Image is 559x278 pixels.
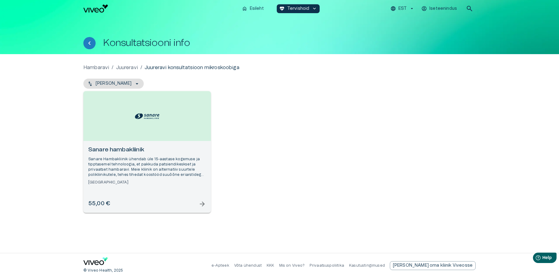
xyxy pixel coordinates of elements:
a: Send email to partnership request to viveo [390,261,476,270]
p: / [112,64,113,71]
span: keyboard_arrow_down [312,6,317,11]
button: ecg_heartTervishoidkeyboard_arrow_down [277,4,320,13]
p: © Viveo Health, 2025 [83,268,123,273]
iframe: Help widget launcher [511,250,559,267]
a: Kasutustingimused [349,264,385,267]
a: Open selected supplier available booking dates [83,91,211,213]
button: homeEsileht [239,4,267,13]
a: Juureravi [116,64,138,71]
p: Esileht [250,6,264,12]
p: Võta ühendust [234,263,262,268]
a: KKK [267,264,274,267]
button: open search modal [463,2,476,15]
a: Privaatsuspoliitika [310,264,344,267]
a: Navigate to homepage [83,5,237,13]
p: [PERSON_NAME] oma kliinik Viveosse [393,262,473,269]
div: [PERSON_NAME] oma kliinik Viveosse [390,261,476,270]
p: Juureravi konsultatsioon mikroskoobiga [145,64,239,71]
button: Tagasi [83,37,96,49]
button: EST [390,4,416,13]
h6: Sanare hambakliinik [88,146,206,154]
h6: [GEOGRAPHIC_DATA] [88,180,206,185]
img: Viveo logo [83,5,108,13]
p: Mis on Viveo? [279,263,305,268]
p: / [140,64,142,71]
p: Tervishoid [287,6,310,12]
a: e-Apteek [211,264,229,267]
button: Iseteenindus [420,4,458,13]
img: Sanare hambakliinik logo [135,112,159,120]
span: home [242,6,247,11]
a: Hambaravi [83,64,109,71]
p: [PERSON_NAME] [96,80,131,87]
h6: 55,00 € [88,200,110,208]
a: Navigate to home page [83,257,108,267]
span: arrow_forward [199,200,206,208]
p: Iseteenindus [429,6,457,12]
span: search [466,5,473,12]
p: Sanare Hambakliinik ühendab üle 15-aastase kogemuse ja tipptasemel tehnoloogia, et pakkuda patsie... [88,157,206,178]
p: EST [398,6,407,12]
h1: Konsultatsiooni info [103,38,190,48]
span: ecg_heart [279,6,285,11]
button: [PERSON_NAME] [83,79,144,89]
